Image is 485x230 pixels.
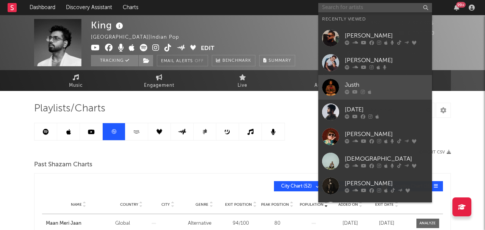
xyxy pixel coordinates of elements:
[456,2,466,8] div: 99 +
[115,220,148,227] div: Global
[274,181,325,191] button: City Chart(52)
[314,81,338,90] span: Audience
[345,154,428,163] div: [DEMOGRAPHIC_DATA]
[34,70,117,91] a: Music
[120,202,138,207] span: Country
[201,44,214,53] button: Edit
[279,184,314,189] span: City Chart ( 52 )
[318,3,432,13] input: Search for artists
[201,70,284,91] a: Live
[318,26,432,50] a: [PERSON_NAME]
[318,149,432,174] a: [DEMOGRAPHIC_DATA]
[212,55,255,66] a: Benchmark
[91,19,125,31] div: King
[318,75,432,100] a: Justh
[300,202,324,207] span: Population
[69,81,83,90] span: Music
[399,31,435,36] span: 6,990,000
[46,220,111,227] a: Maan Meri Jaan
[225,202,252,207] span: Exit Position
[318,198,432,223] a: [PERSON_NAME]
[34,160,92,169] span: Past Shazam Charts
[71,202,82,207] span: Name
[222,56,251,66] span: Benchmark
[371,220,403,227] div: [DATE]
[91,55,138,66] button: Tracking
[318,50,432,75] a: [PERSON_NAME]
[284,70,368,91] a: Audience
[318,174,432,198] a: [PERSON_NAME]
[454,5,459,11] button: 99+
[188,220,221,227] div: Alternative
[318,100,432,124] a: [DATE]
[238,81,247,90] span: Live
[345,130,428,139] div: [PERSON_NAME]
[259,55,295,66] button: Summary
[34,104,105,113] span: Playlists/Charts
[345,80,428,89] div: Justh
[144,81,174,90] span: Engagement
[161,202,170,207] span: City
[224,220,257,227] div: 94 / 100
[261,220,294,227] div: 80
[345,31,428,40] div: [PERSON_NAME]
[399,21,434,26] span: 2,807,406
[322,15,428,24] div: Recently Viewed
[345,179,428,188] div: [PERSON_NAME]
[318,124,432,149] a: [PERSON_NAME]
[157,55,208,66] button: Email AlertsOff
[345,105,428,114] div: [DATE]
[261,202,289,207] span: Peak Position
[117,70,201,91] a: Engagement
[419,150,451,155] button: Export CSV
[334,220,366,227] div: [DATE]
[91,33,188,42] div: [GEOGRAPHIC_DATA] | Indian Pop
[375,202,394,207] span: Exit Date
[195,59,204,63] em: Off
[345,56,428,65] div: [PERSON_NAME]
[338,202,358,207] span: Added On
[269,59,291,63] span: Summary
[196,202,208,207] span: Genre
